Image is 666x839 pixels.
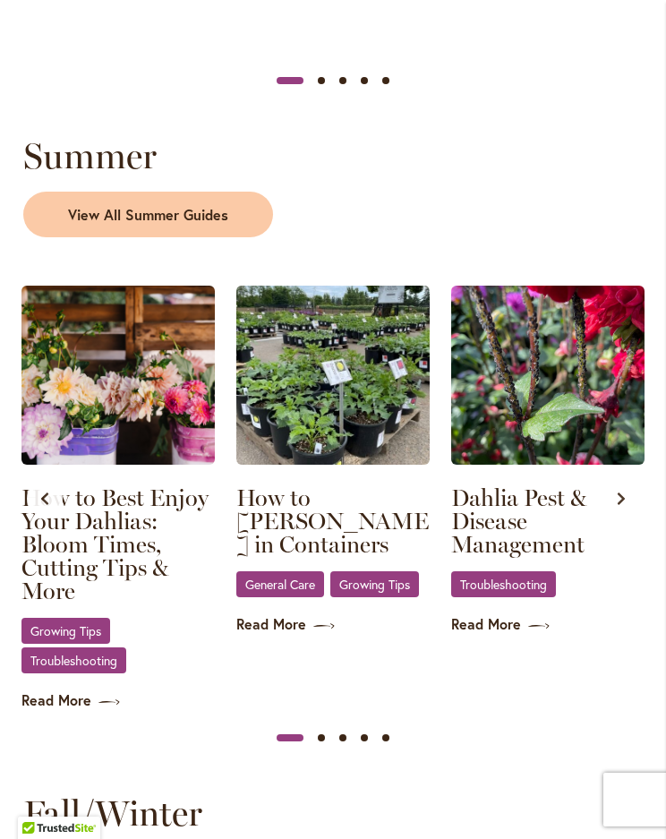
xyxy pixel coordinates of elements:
a: Dahlia Pest & Disease Management [451,486,645,556]
a: How to Best Enjoy Your Dahlias: Bloom Times, Cutting Tips & More [21,486,215,603]
a: Read More [236,614,430,635]
a: Read More [451,614,645,635]
h2: Summer [23,134,643,177]
img: More Potted Dahlias! [236,286,430,465]
span: Troubleshooting [30,655,117,666]
button: Slide 4 [354,70,375,91]
button: Slide 3 [332,70,354,91]
div: , [236,570,430,600]
button: Slide 5 [375,727,397,749]
button: Slide 2 [311,727,332,749]
a: Growing Tips [330,571,419,597]
button: Previous slide [27,481,63,517]
button: Next slide [603,481,639,517]
a: Troubleshooting [451,571,556,597]
span: Growing Tips [339,578,410,590]
button: Slide 4 [354,727,375,749]
button: Slide 2 [311,70,332,91]
a: General Care [236,571,324,597]
span: View All Summer Guides [68,205,228,226]
img: DAHLIAS - APHIDS [451,286,645,465]
button: Slide 5 [375,70,397,91]
a: Read More [21,690,215,711]
button: Slide 1 [277,727,303,749]
img: SID - DAHLIAS - BUCKETS [21,286,215,465]
span: Growing Tips [30,625,101,637]
button: Slide 3 [332,727,354,749]
span: General Care [245,578,315,590]
a: Troubleshooting [21,647,126,673]
span: Troubleshooting [460,578,547,590]
button: Slide 1 [277,70,303,91]
div: , [21,617,215,676]
a: View All Summer Guides [23,192,273,238]
a: How to [PERSON_NAME] in Containers [236,486,430,556]
a: Growing Tips [21,618,110,644]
